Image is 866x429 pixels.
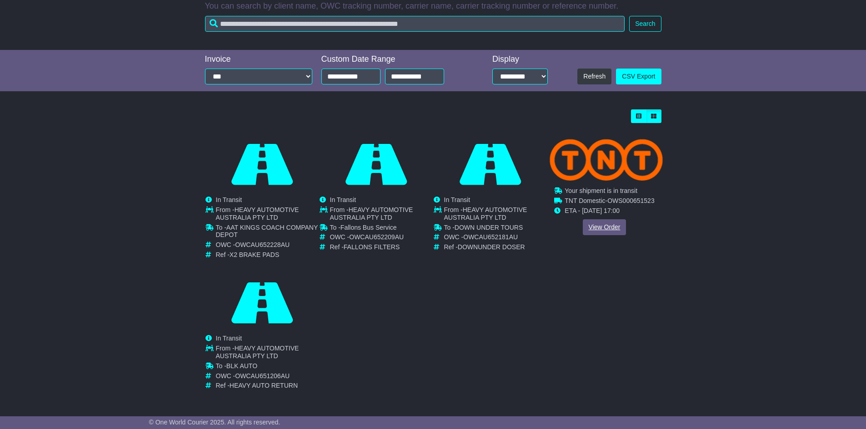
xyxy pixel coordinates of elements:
[216,372,319,382] td: OWC -
[444,206,527,221] span: HEAVY AUTOMOTIVE AUSTRALIA PTY LTD
[455,224,523,231] span: DOWN UNDER TOURS
[321,54,467,64] div: Custom Date Range
[340,224,397,231] span: Fallons Bus Service
[444,233,547,243] td: OWC -
[492,54,548,64] div: Display
[330,243,433,251] td: Ref -
[577,69,611,84] button: Refresh
[216,251,319,259] td: Ref -
[444,243,547,251] td: Ref -
[565,187,637,194] span: Your shipment is in transit
[149,419,280,426] span: © One World Courier 2025. All rights reserved.
[216,345,319,362] td: From -
[230,382,298,389] span: HEAVY AUTO RETURN
[230,251,279,258] span: X2 BRAKE PADS
[458,243,525,251] span: DOWNUNDER DOSER
[216,382,319,390] td: Ref -
[205,1,661,11] p: You can search by client name, OWC tracking number, carrier name, carrier tracking number or refe...
[444,224,547,234] td: To -
[216,206,299,221] span: HEAVY AUTOMOTIVE AUSTRALIA PTY LTD
[565,197,605,204] span: TNT Domestic
[330,206,413,221] span: HEAVY AUTOMOTIVE AUSTRALIA PTY LTD
[216,362,319,372] td: To -
[444,196,471,203] span: In Transit
[216,196,242,203] span: In Transit
[216,345,299,360] span: HEAVY AUTOMOTIVE AUSTRALIA PTY LTD
[607,197,655,204] span: OWS000651523
[565,207,620,214] span: ETA - [DATE] 17:00
[565,197,654,207] td: -
[330,233,433,243] td: OWC -
[344,243,400,251] span: FALLONS FILTERS
[444,206,547,224] td: From -
[216,206,319,224] td: From -
[549,139,662,181] img: TNT_Domestic.png
[235,241,290,248] span: OWCAU652228AU
[330,224,433,234] td: To -
[349,233,404,241] span: OWCAU652209AU
[216,224,318,239] span: AAT KINGS COACH COMPANY DEPOT
[463,233,518,241] span: OWCAU652181AU
[226,362,257,370] span: BLK AUTO
[616,69,661,84] a: CSV Export
[330,206,433,224] td: From -
[216,224,319,242] td: To -
[330,196,356,203] span: In Transit
[216,241,319,251] td: OWC -
[216,335,242,342] span: In Transit
[235,372,290,380] span: OWCAU651206AU
[205,54,312,64] div: Invoice
[629,16,661,32] button: Search
[582,219,626,235] a: View Order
